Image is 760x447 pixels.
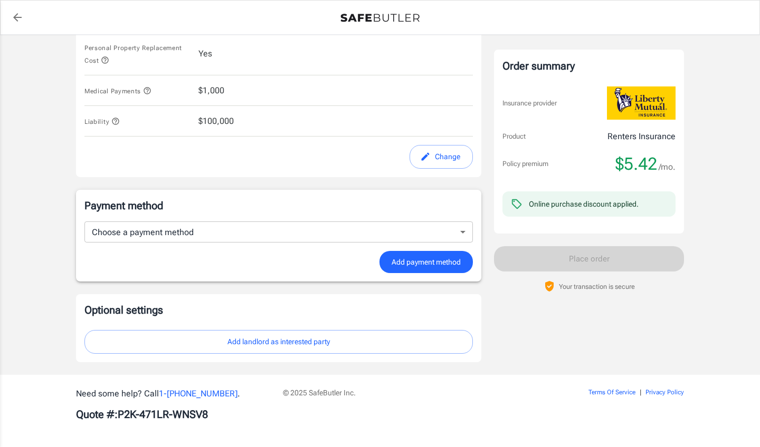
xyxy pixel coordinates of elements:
span: Add payment method [392,256,461,269]
div: Order summary [502,58,676,74]
span: $100,000 [198,115,234,128]
span: Personal Property Replacement Cost [84,44,182,64]
span: $1,000 [198,84,224,97]
button: Personal Property Replacement Cost [84,41,190,66]
p: Insurance provider [502,98,557,109]
p: Need some help? Call . [76,387,270,400]
span: | [640,388,641,396]
p: Payment method [84,198,473,213]
p: Policy premium [502,159,548,169]
b: Quote #: P2K-471LR-WNSV8 [76,408,208,421]
span: Liability [84,118,120,125]
img: Back to quotes [340,14,420,22]
button: edit [410,145,473,169]
a: 1-[PHONE_NUMBER] [159,388,237,399]
p: © 2025 SafeButler Inc. [283,387,529,398]
button: Add payment method [379,251,473,274]
button: Medical Payments [84,84,151,97]
a: Privacy Policy [645,388,684,396]
button: Liability [84,115,120,128]
p: Your transaction is secure [559,281,635,291]
div: Online purchase discount applied. [529,199,639,209]
button: Add landlord as interested party [84,330,473,354]
img: Liberty Mutual [607,86,676,120]
span: $5.42 [615,153,657,174]
span: Yes [198,47,212,60]
a: back to quotes [7,7,28,28]
p: Optional settings [84,303,473,317]
p: Renters Insurance [607,130,676,143]
p: Product [502,131,526,142]
span: /mo. [659,160,676,174]
a: Terms Of Service [588,388,635,396]
span: Medical Payments [84,88,151,95]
